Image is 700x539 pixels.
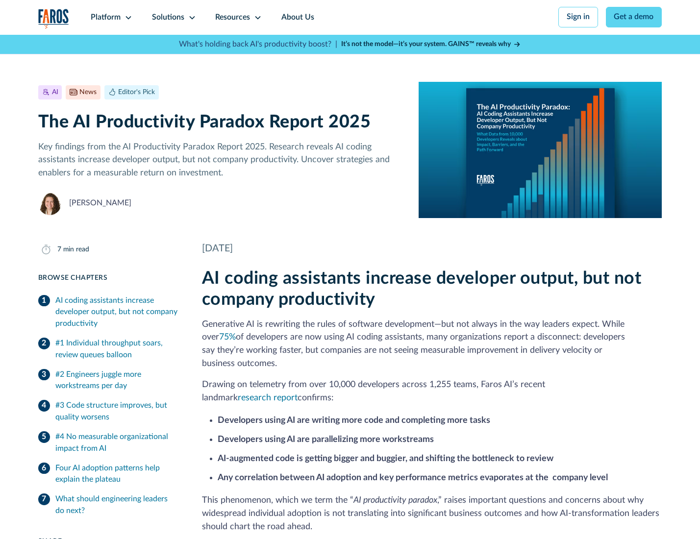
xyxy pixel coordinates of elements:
[38,396,178,427] a: #3 Code structure improves, but quality worsens
[218,435,434,443] strong: Developers using AI are parallelizing more workstreams
[55,400,178,423] div: #3 Code structure improves, but quality worsens
[353,496,437,504] em: AI productivity paradox
[202,318,662,370] p: Generative AI is rewriting the rules of software development—but not always in the way leaders ex...
[38,9,70,29] a: home
[179,39,337,50] p: What's holding back AI's productivity boost? |
[55,295,178,330] div: AI coding assistants increase developer output, but not company productivity
[606,7,662,27] a: Get a demo
[218,454,553,463] strong: AI-augmented code is getting bigger and buggier, and shifting the bottleneck to review
[218,473,608,482] strong: Any correlation between AI adoption and key performance metrics evaporates at the company level
[202,494,662,533] p: This phenomenon, which we term the “ ,” raises important questions and concerns about why widespr...
[152,12,184,24] div: Solutions
[238,393,298,402] a: research report
[38,141,403,180] p: Key findings from the AI Productivity Paradox Report 2025. Research reveals AI coding assistants ...
[38,365,178,396] a: #2 Engineers juggle more workstreams per day
[202,242,662,256] div: [DATE]
[55,338,178,361] div: #1 Individual throughput soars, review queues balloon
[55,369,178,392] div: #2 Engineers juggle more workstreams per day
[55,463,178,486] div: Four AI adoption patterns help explain the plateau
[341,39,522,49] a: It’s not the model—it’s your system. GAINS™ reveals why
[55,431,178,455] div: #4 No measurable organizational impact from AI
[558,7,598,27] a: Sign in
[38,9,70,29] img: Logo of the analytics and reporting company Faros.
[218,416,490,424] strong: Developers using AI are writing more code and completing more tasks
[38,192,62,215] img: Neely Dunlap
[341,41,511,48] strong: It’s not the model—it’s your system. GAINS™ reveals why
[202,268,662,310] h2: AI coding assistants increase developer output, but not company productivity
[38,112,403,133] h1: The AI Productivity Paradox Report 2025
[219,333,236,341] a: 75%
[63,245,89,255] div: min read
[38,490,178,521] a: What should engineering leaders do next?
[215,12,250,24] div: Resources
[55,493,178,517] div: What should engineering leaders do next?
[57,245,61,255] div: 7
[38,291,178,334] a: AI coding assistants increase developer output, but not company productivity
[38,273,178,283] div: Browse Chapters
[38,427,178,459] a: #4 No measurable organizational impact from AI
[69,197,131,209] div: [PERSON_NAME]
[202,378,662,405] p: Drawing on telemetry from over 10,000 developers across 1,255 teams, Faros AI’s recent landmark c...
[38,334,178,365] a: #1 Individual throughput soars, review queues balloon
[118,87,155,98] div: Editor's Pick
[79,87,97,98] div: News
[91,12,121,24] div: Platform
[52,87,58,98] div: AI
[38,459,178,490] a: Four AI adoption patterns help explain the plateau
[419,82,662,218] img: A report cover on a blue background. The cover reads:The AI Productivity Paradox: AI Coding Assis...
